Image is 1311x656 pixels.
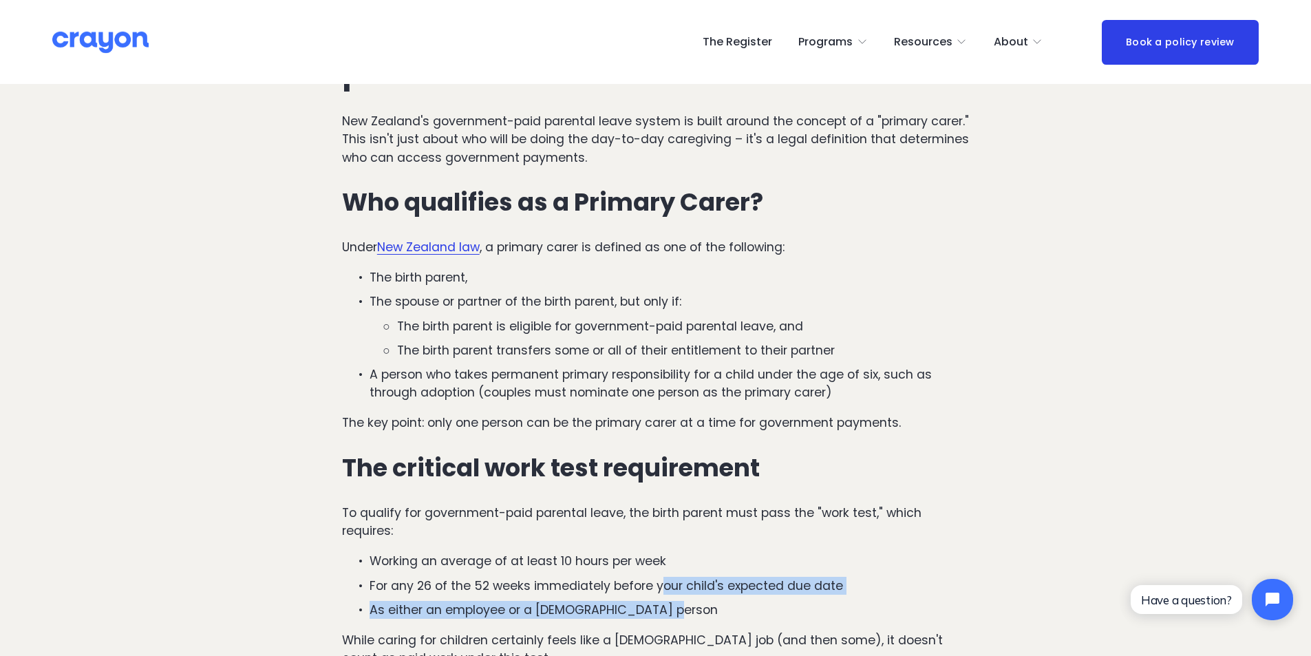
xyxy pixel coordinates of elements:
a: The Register [703,31,772,53]
p: As either an employee or a [DEMOGRAPHIC_DATA] person [370,601,969,619]
h3: The critical work test requirement [342,454,969,482]
a: folder dropdown [894,31,968,53]
p: The spouse or partner of the birth parent, but only if: [370,293,969,310]
p: New Zealand's government-paid parental leave system is built around the concept of a "primary car... [342,112,969,167]
p: The birth parent, [370,268,969,286]
iframe: Tidio Chat [1119,567,1305,632]
span: About [994,32,1028,52]
a: folder dropdown [994,31,1043,53]
a: folder dropdown [798,31,868,53]
h2: Understanding New Zealand's paid parental leave scheme [342,21,969,90]
p: The key point: only one person can be the primary carer at a time for government payments. [342,414,969,432]
a: New Zealand law [377,239,480,255]
h3: Who qualifies as a Primary Carer? [342,189,969,216]
p: A person who takes permanent primary responsibility for a child under the age of six, such as thr... [370,366,969,402]
img: Crayon [52,30,149,54]
p: The birth parent transfers some or all of their entitlement to their partner [397,341,969,359]
p: For any 26 of the 52 weeks immediately before your child's expected due date [370,577,969,595]
p: Under , a primary carer is defined as one of the following: [342,238,969,256]
p: The birth parent is eligible for government-paid parental leave, and [397,317,969,335]
span: Resources [894,32,952,52]
p: To qualify for government-paid parental leave, the birth parent must pass the "work test," which ... [342,504,969,540]
p: Working an average of at least 10 hours per week [370,552,969,570]
a: Book a policy review [1102,20,1259,65]
span: Programs [798,32,853,52]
